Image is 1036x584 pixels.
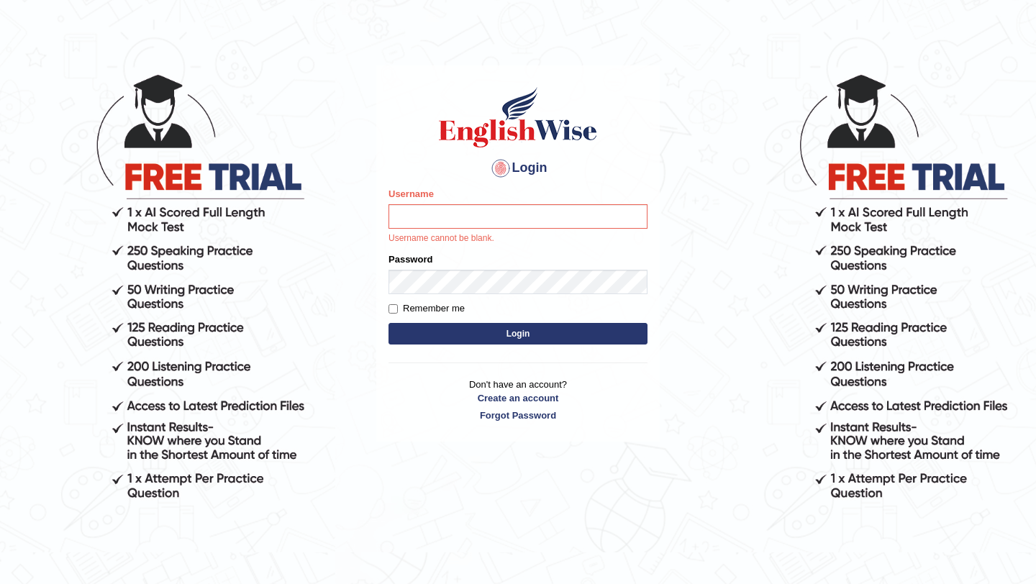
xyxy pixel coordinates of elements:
p: Username cannot be blank. [388,232,647,245]
a: Create an account [388,391,647,405]
input: Remember me [388,304,398,314]
button: Login [388,323,647,345]
label: Password [388,252,432,266]
label: Username [388,187,434,201]
a: Forgot Password [388,409,647,422]
label: Remember me [388,301,465,316]
p: Don't have an account? [388,378,647,422]
img: Logo of English Wise sign in for intelligent practice with AI [436,85,600,150]
h4: Login [388,157,647,180]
